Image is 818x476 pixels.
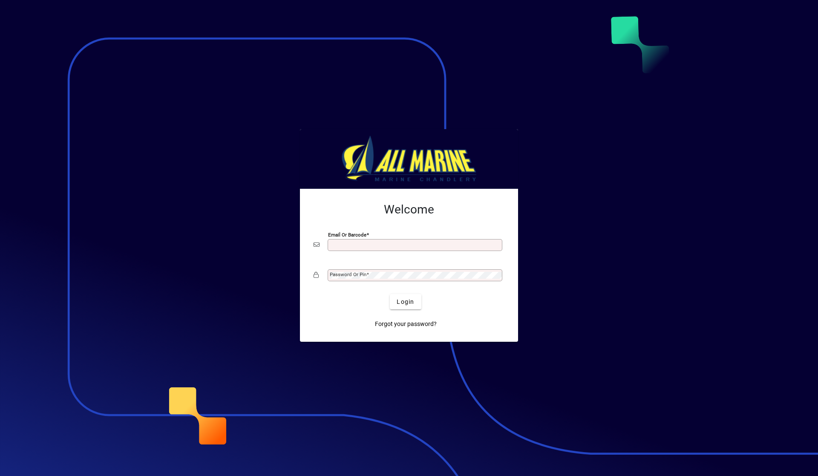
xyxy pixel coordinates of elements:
[397,297,414,306] span: Login
[390,294,421,309] button: Login
[330,271,366,277] mat-label: Password or Pin
[314,202,504,217] h2: Welcome
[328,232,366,238] mat-label: Email or Barcode
[372,316,440,332] a: Forgot your password?
[375,320,437,329] span: Forgot your password?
